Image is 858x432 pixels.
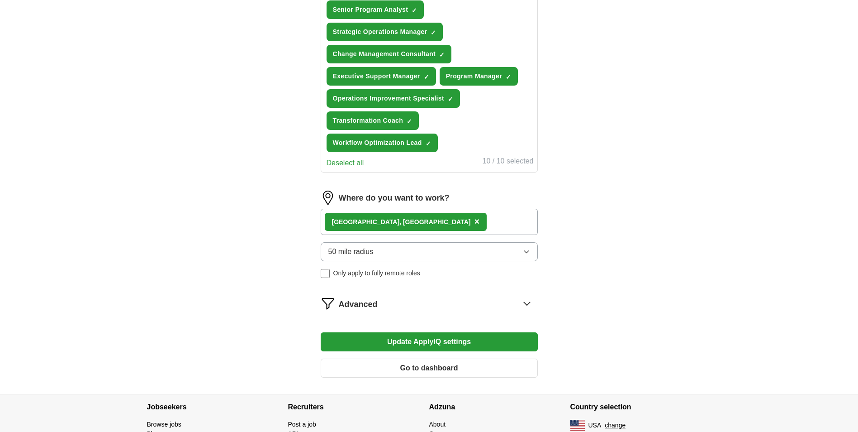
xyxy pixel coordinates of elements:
[327,89,460,108] button: Operations Improvement Specialist✓
[407,118,412,125] span: ✓
[570,420,585,431] img: US flag
[474,215,479,229] button: ×
[333,269,420,278] span: Only apply to fully remote roles
[321,242,538,261] button: 50 mile radius
[339,298,378,311] span: Advanced
[332,217,471,227] div: [GEOGRAPHIC_DATA], [GEOGRAPHIC_DATA]
[321,332,538,351] button: Update ApplyIQ settings
[333,5,408,14] span: Senior Program Analyst
[483,156,534,168] div: 10 / 10 selected
[321,359,538,378] button: Go to dashboard
[327,45,452,63] button: Change Management Consultant✓
[426,140,431,147] span: ✓
[431,29,436,36] span: ✓
[429,421,446,428] a: About
[327,158,364,168] button: Deselect all
[339,192,450,204] label: Where do you want to work?
[288,421,316,428] a: Post a job
[605,421,626,430] button: change
[321,191,335,205] img: location.png
[327,67,436,86] button: Executive Support Manager✓
[588,421,602,430] span: USA
[333,72,420,81] span: Executive Support Manager
[327,0,424,19] button: Senior Program Analyst✓
[333,94,445,103] span: Operations Improvement Specialist
[506,73,511,81] span: ✓
[333,27,427,37] span: Strategic Operations Manager
[333,49,436,59] span: Change Management Consultant
[333,138,422,148] span: Workflow Optimization Lead
[412,7,417,14] span: ✓
[424,73,429,81] span: ✓
[327,23,443,41] button: Strategic Operations Manager✓
[439,51,445,58] span: ✓
[446,72,502,81] span: Program Manager
[440,67,518,86] button: Program Manager✓
[570,394,711,420] h4: Country selection
[321,296,335,311] img: filter
[448,96,453,103] span: ✓
[328,246,374,257] span: 50 mile radius
[321,269,330,278] input: Only apply to fully remote roles
[327,134,438,152] button: Workflow Optimization Lead✓
[147,421,181,428] a: Browse jobs
[474,216,479,226] span: ×
[327,111,419,130] button: Transformation Coach✓
[333,116,403,125] span: Transformation Coach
